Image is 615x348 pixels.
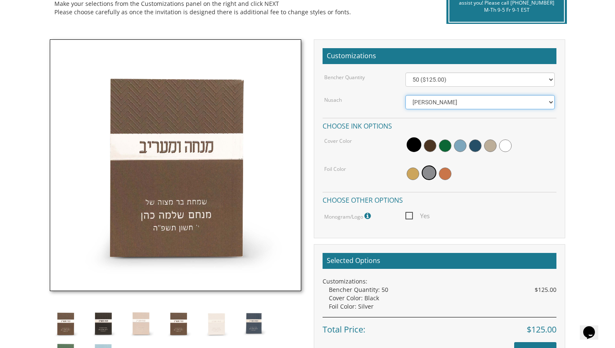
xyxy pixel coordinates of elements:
label: Monogram/Logo [324,211,373,222]
div: Customizations: [323,277,556,286]
span: $125.00 [527,324,556,336]
span: $125.00 [535,286,556,294]
h2: Selected Options [323,253,556,269]
span: Yes [405,211,430,221]
label: Foil Color [324,165,346,173]
img: Style10.4.jpg [50,39,301,291]
img: Style10.3.jpg [125,308,156,339]
img: Style10.2.jpg [87,308,119,339]
h4: Choose other options [323,192,556,206]
div: Foil Color: Silver [329,302,556,311]
div: Total Price: [323,317,556,336]
h2: Customizations [323,48,556,64]
img: Style10.4.jpg [50,308,81,339]
label: Nusach [324,96,342,103]
img: Style10.5.jpg [200,308,232,339]
div: Cover Color: Black [329,294,556,302]
img: Style10.6.jpg [238,308,269,339]
img: Style10.4.jpg [163,308,194,339]
iframe: chat widget [580,314,607,340]
label: Bencher Quantity [324,74,365,81]
h4: Choose ink options [323,118,556,132]
div: Bencher Quantity: 50 [329,286,556,294]
label: Cover Color [324,137,352,144]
